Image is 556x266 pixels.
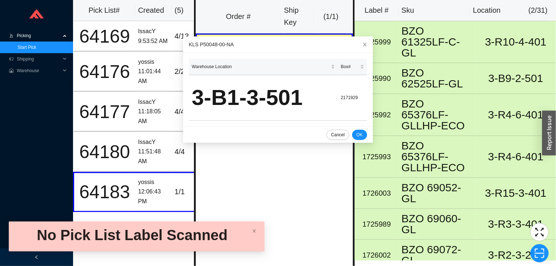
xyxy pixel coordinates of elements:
[138,177,169,187] div: yossis
[192,79,335,116] div: 3-B1-3-501
[341,63,359,70] span: Box#
[479,219,553,230] div: 3-R3-3-401
[479,73,553,84] div: 3-B9-2-501
[252,229,256,233] span: close
[192,63,330,70] span: Warehouse Location
[138,97,169,107] div: IssacY
[401,26,473,58] div: BZO 61325LF-C-GL
[18,45,36,50] a: Start Pick
[338,59,367,75] th: Box# sortable
[327,130,349,140] button: Cancel
[175,186,197,198] div: 1 / 1
[189,59,338,75] th: Warehouse Location sortable
[17,65,61,77] span: Warehouse
[138,57,169,67] div: yossis
[531,248,548,259] span: scan
[401,98,473,131] div: BZO 65376LF-GLLHP-ECO
[77,27,132,46] div: 64169
[352,130,367,140] button: OK
[401,182,473,204] div: BZO 69052-GL
[362,42,368,47] span: close
[358,151,396,163] div: 1725993
[358,218,396,230] div: 1725989
[175,66,197,78] div: 2 / 2
[473,4,501,16] div: Location
[479,250,553,261] div: 3-R2-3-201
[530,244,549,262] button: scan
[175,4,198,16] div: ( 5 )
[175,146,197,158] div: 4 / 4
[479,151,553,162] div: 3-R4-6-401
[338,75,367,121] td: 2171929
[401,140,473,173] div: BZO 65376LF-GLLHP-ECO
[357,131,363,138] span: OK
[530,223,549,241] button: fullscreen
[401,67,473,89] div: BZO 62525LF-GL
[189,40,367,48] div: KLS P50048-00-NA
[77,103,132,121] div: 64177
[479,36,553,47] div: 3-R10-4-401
[358,73,396,85] div: 1725990
[175,30,197,42] div: 4 / 13
[529,4,548,16] div: ( 2 / 31 )
[138,147,169,166] div: 11:51:48 AM
[138,27,169,36] div: IssacY
[15,226,250,244] div: No Pick List Label Scanned
[357,36,373,52] button: Close
[401,213,473,235] div: BZO 69060-GL
[77,63,132,81] div: 64176
[317,11,344,23] div: ( 1 / 1 )
[331,131,344,138] span: Cancel
[77,143,132,161] div: 64180
[401,244,473,266] div: BZO 69072-GL
[17,53,61,65] span: Shipping
[358,109,396,121] div: 1725992
[138,137,169,147] div: IssacY
[138,187,169,206] div: 12:06:43 PM
[531,227,548,238] span: fullscreen
[175,106,197,118] div: 4 / 4
[358,187,396,199] div: 1726003
[138,67,169,86] div: 11:01:44 AM
[358,36,396,48] div: 1725999
[138,107,169,126] div: 11:18:05 AM
[77,183,132,201] div: 64183
[17,30,61,42] span: Picking
[358,249,396,261] div: 1726002
[479,188,553,199] div: 3-R15-3-401
[138,36,169,46] div: 9:53:52 AM
[479,109,553,120] div: 3-R4-6-401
